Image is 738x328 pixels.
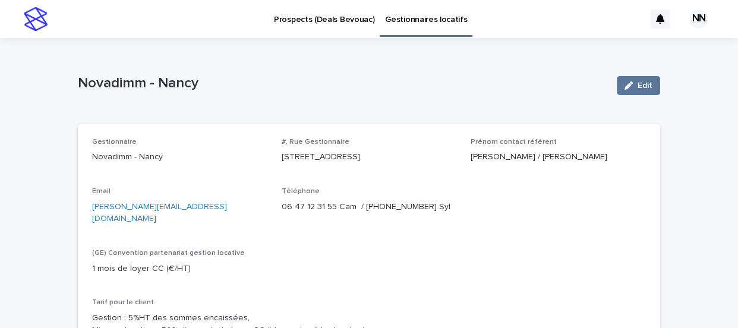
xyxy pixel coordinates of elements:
[24,7,48,31] img: stacker-logo-s-only.png
[92,250,245,257] span: (GE) Convention partenariat gestion locative
[92,188,111,195] span: Email
[92,263,646,275] p: 1 mois de loyer CC (€/HT)
[282,201,457,213] p: 06 47 12 31 55 Cam / [PHONE_NUMBER] Syl
[617,76,660,95] button: Edit
[282,138,349,146] span: #, Rue Gestionnaire
[92,138,137,146] span: Gestionnaire
[92,203,227,223] a: [PERSON_NAME][EMAIL_ADDRESS][DOMAIN_NAME]
[282,151,457,163] p: [STREET_ADDRESS]
[78,75,607,92] p: Novadimm - Nancy
[638,81,652,90] span: Edit
[689,10,708,29] div: NN
[471,151,646,163] p: [PERSON_NAME] / [PERSON_NAME]
[92,299,154,306] span: Tarif pour le client
[282,188,320,195] span: Téléphone
[471,138,557,146] span: Prénom contact référent
[92,151,267,163] p: Novadimm - Nancy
